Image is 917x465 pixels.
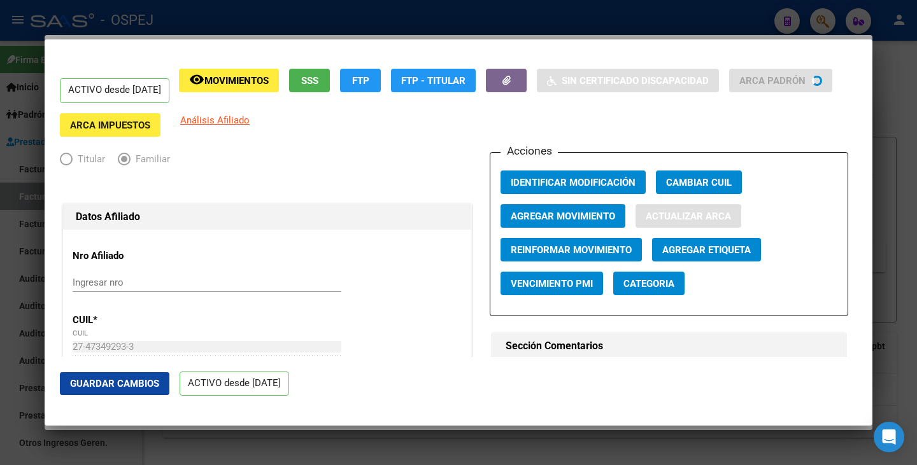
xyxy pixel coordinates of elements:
[613,272,685,295] button: Categoria
[501,170,646,194] button: Identificar Modificación
[60,372,169,395] button: Guardar Cambios
[662,244,751,256] span: Agregar Etiqueta
[511,244,632,256] span: Reinformar Movimiento
[131,152,170,167] span: Familiar
[623,278,674,289] span: Categoria
[340,69,381,92] button: FTP
[391,69,476,92] button: FTP - Titular
[511,177,636,188] span: Identificar Modificación
[179,69,279,92] button: Movimientos
[352,75,369,87] span: FTP
[501,204,625,228] button: Agregar Movimiento
[189,72,204,87] mat-icon: remove_red_eye
[60,113,160,137] button: ARCA Impuestos
[73,313,189,328] p: CUIL
[73,152,105,167] span: Titular
[666,177,732,188] span: Cambiar CUIL
[874,422,904,452] div: Open Intercom Messenger
[70,120,150,131] span: ARCA Impuestos
[70,378,159,389] span: Guardar Cambios
[739,75,806,87] span: ARCA Padrón
[511,278,593,289] span: Vencimiento PMI
[73,249,189,263] p: Nro Afiliado
[652,238,761,261] button: Agregar Etiqueta
[562,75,709,87] span: Sin Certificado Discapacidad
[501,272,603,295] button: Vencimiento PMI
[204,75,269,87] span: Movimientos
[401,75,466,87] span: FTP - Titular
[729,69,832,92] button: ARCA Padrón
[537,69,719,92] button: Sin Certificado Discapacidad
[180,371,289,396] p: ACTIVO desde [DATE]
[511,211,615,222] span: Agregar Movimiento
[636,204,741,228] button: Actualizar ARCA
[646,211,731,222] span: Actualizar ARCA
[656,170,742,194] button: Cambiar CUIL
[301,75,318,87] span: SSS
[506,338,832,354] h1: Sección Comentarios
[60,78,169,103] p: ACTIVO desde [DATE]
[76,209,458,225] h1: Datos Afiliado
[501,238,642,261] button: Reinformar Movimiento
[501,142,558,159] h3: Acciones
[60,156,183,167] mat-radio-group: Elija una opción
[180,115,250,126] span: Análisis Afiliado
[289,69,330,92] button: SSS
